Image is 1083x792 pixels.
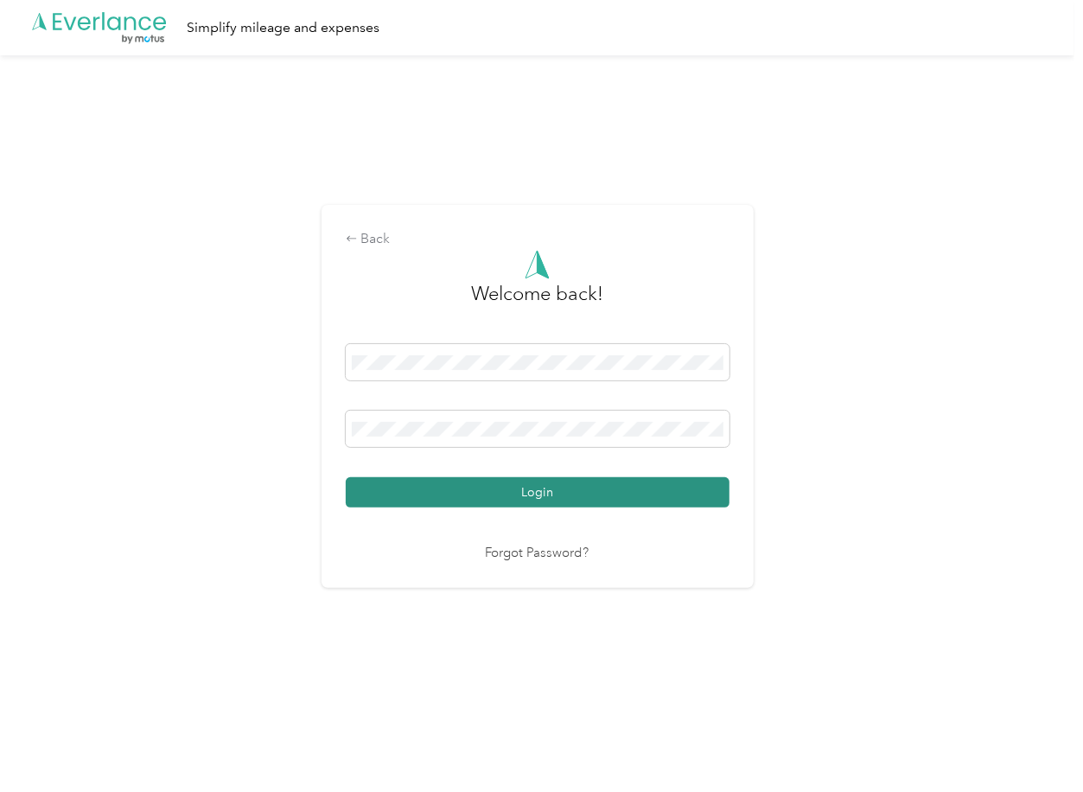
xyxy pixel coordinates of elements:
div: Back [346,229,729,250]
iframe: Everlance-gr Chat Button Frame [986,695,1083,792]
button: Login [346,477,729,508]
div: Simplify mileage and expenses [187,17,379,39]
h3: greeting [471,279,603,326]
a: Forgot Password? [486,544,589,564]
